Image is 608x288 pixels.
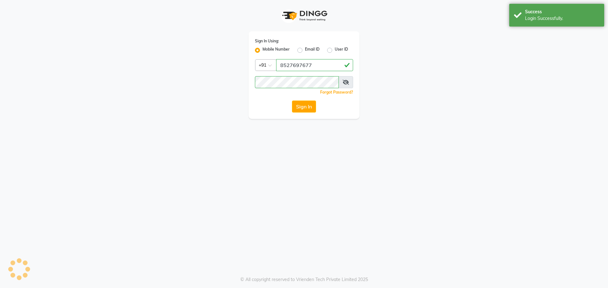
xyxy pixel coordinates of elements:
label: Email ID [305,46,320,54]
div: Success [525,9,599,15]
a: Forgot Password? [320,90,353,95]
label: Sign In Using: [255,38,279,44]
input: Username [276,59,353,71]
label: Mobile Number [263,46,290,54]
input: Username [255,76,339,88]
div: Login Successfully. [525,15,599,22]
button: Sign In [292,101,316,113]
label: User ID [335,46,348,54]
img: logo1.svg [279,6,329,25]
